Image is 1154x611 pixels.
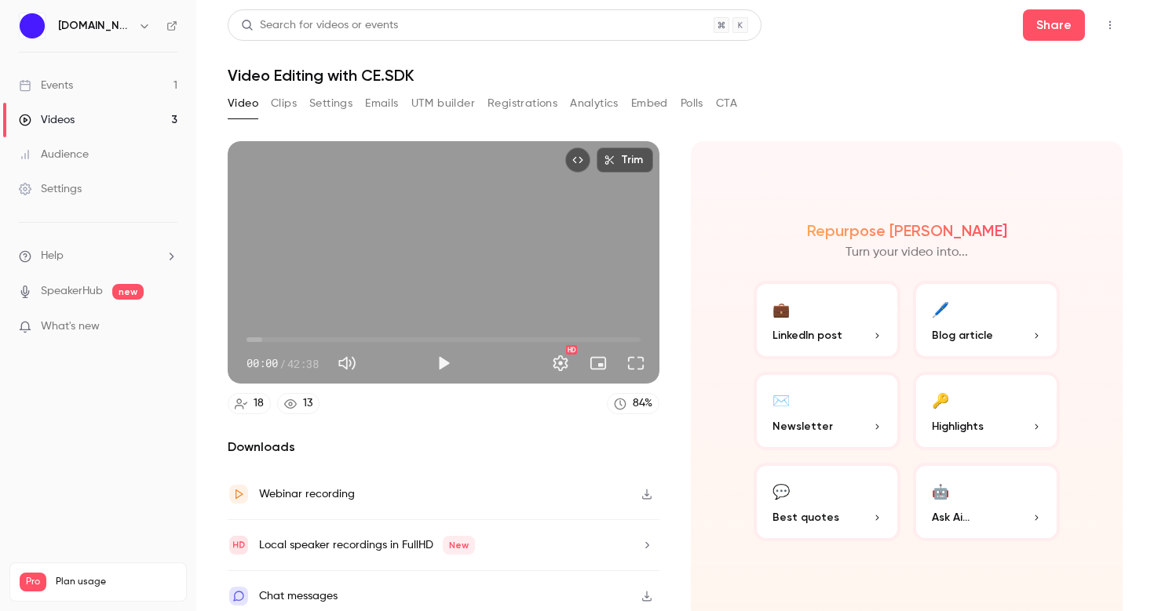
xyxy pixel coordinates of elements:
button: Embed [631,91,668,116]
button: 🖊️Blog article [913,281,1060,359]
button: Settings [309,91,352,116]
div: 🤖 [932,478,949,503]
button: Analytics [570,91,619,116]
button: ✉️Newsletter [754,372,900,450]
span: Ask Ai... [932,509,970,526]
a: 84% [607,393,659,414]
button: Turn on miniplayer [582,347,614,379]
div: Videos [19,112,75,128]
button: Settings [545,347,576,379]
span: New [443,536,475,555]
button: Polls [681,91,703,116]
div: 🔑 [932,387,949,412]
span: Help [41,248,64,264]
h6: [DOMAIN_NAME] [58,18,132,34]
span: Blog article [932,327,993,344]
button: 💬Best quotes [754,463,900,541]
button: Top Bar Actions [1097,13,1123,38]
span: Best quotes [772,509,839,526]
button: Registrations [488,91,557,116]
button: Clips [271,91,297,116]
h2: Downloads [228,438,659,456]
button: 🔑Highlights [913,372,1060,450]
div: Events [19,78,73,93]
div: 18 [254,395,264,412]
li: help-dropdown-opener [19,248,177,264]
span: Highlights [932,418,984,435]
a: SpeakerHub [41,283,103,300]
div: 🖊️ [932,296,949,321]
button: 💼LinkedIn post [754,281,900,359]
button: Video [228,91,258,116]
div: Webinar recording [259,485,355,504]
div: 💬 [772,478,790,503]
button: Play [428,347,459,379]
span: What's new [41,318,100,335]
span: 42:38 [287,355,319,372]
div: Audience [19,147,89,162]
div: HD [566,345,577,355]
span: Plan usage [56,576,177,588]
button: Emails [365,91,398,116]
button: Embed video [565,147,590,173]
div: Chat messages [259,587,338,606]
span: Newsletter [772,418,833,435]
div: Local speaker recordings in FullHD [259,536,475,555]
a: 13 [277,393,320,414]
div: 13 [303,395,312,412]
div: Search for videos or events [241,17,398,34]
span: LinkedIn post [772,327,842,344]
h2: Repurpose [PERSON_NAME] [807,221,1007,240]
button: CTA [716,91,737,116]
button: Full screen [620,347,652,379]
button: Trim [597,147,653,173]
div: ✉️ [772,387,790,412]
div: Settings [19,181,82,197]
span: new [112,284,144,300]
a: 18 [228,393,271,414]
button: UTM builder [411,91,475,116]
button: Share [1023,9,1085,41]
button: 🤖Ask Ai... [913,463,1060,541]
span: 00:00 [247,355,278,372]
h1: Video Editing with CE.SDK [228,66,1123,85]
span: Pro [20,573,46,591]
p: Turn your video into... [845,243,968,262]
button: Mute [331,347,363,379]
div: 84 % [633,395,652,412]
img: IMG.LY [20,13,45,38]
div: 00:00 [247,355,319,372]
div: 💼 [772,296,790,321]
span: / [279,355,286,372]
